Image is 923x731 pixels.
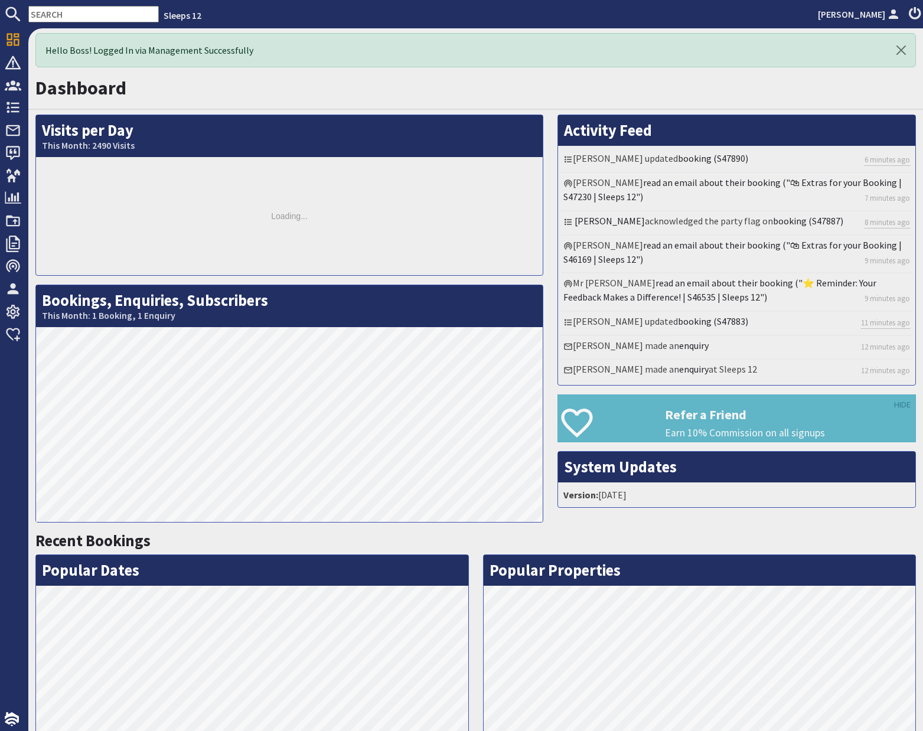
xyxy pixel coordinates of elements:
a: Dashboard [35,76,126,100]
strong: Version: [563,489,598,501]
div: Loading... [36,157,543,275]
li: [PERSON_NAME] made an [561,336,912,360]
a: read an email about their booking ("🛍 Extras for your Booking | S47230 | Sleeps 12") [563,177,902,203]
a: 9 minutes ago [865,293,910,304]
li: [PERSON_NAME] made an at Sleeps 12 [561,360,912,382]
a: [PERSON_NAME] [575,215,645,227]
input: SEARCH [28,6,159,22]
a: Activity Feed [564,120,652,140]
h2: Bookings, Enquiries, Subscribers [36,285,543,327]
a: 12 minutes ago [861,341,910,353]
a: [PERSON_NAME] [818,7,902,21]
h3: Refer a Friend [665,407,915,422]
a: System Updates [564,457,677,477]
a: Sleeps 12 [164,9,201,21]
a: 6 minutes ago [865,154,910,166]
h2: Popular Dates [36,555,468,586]
a: Refer a Friend Earn 10% Commission on all signups [557,394,916,442]
li: [DATE] [561,485,912,504]
a: 12 minutes ago [861,365,910,376]
a: enquiry [679,340,709,351]
a: 7 minutes ago [865,192,910,204]
small: This Month: 2490 Visits [42,140,537,151]
h2: Popular Properties [484,555,916,586]
h2: Visits per Day [36,115,543,157]
p: Earn 10% Commission on all signups [665,425,915,440]
a: booking (S47883) [678,315,748,327]
li: acknowledged the party flag on [561,211,912,236]
li: [PERSON_NAME] updated [561,312,912,336]
a: 9 minutes ago [865,255,910,266]
a: 8 minutes ago [865,217,910,229]
div: Hello Boss! Logged In via Management Successfully [35,33,916,67]
a: 11 minutes ago [861,317,910,329]
img: staytech_i_w-64f4e8e9ee0a9c174fd5317b4b171b261742d2d393467e5bdba4413f4f884c10.svg [5,712,19,726]
a: HIDE [894,399,911,412]
a: booking (S47890) [678,152,748,164]
a: Recent Bookings [35,531,151,550]
li: [PERSON_NAME] [561,236,912,273]
a: read an email about their booking ("🛍 Extras for your Booking | S46169 | Sleeps 12") [563,239,902,265]
a: read an email about their booking ("⭐ Reminder: Your Feedback Makes a Difference! | S46535 | Slee... [563,277,876,303]
li: Mr [PERSON_NAME] [561,273,912,311]
li: [PERSON_NAME] updated [561,149,912,173]
li: [PERSON_NAME] [561,173,912,211]
a: enquiry [679,363,709,375]
a: booking (S47887) [773,215,843,227]
small: This Month: 1 Booking, 1 Enquiry [42,310,537,321]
